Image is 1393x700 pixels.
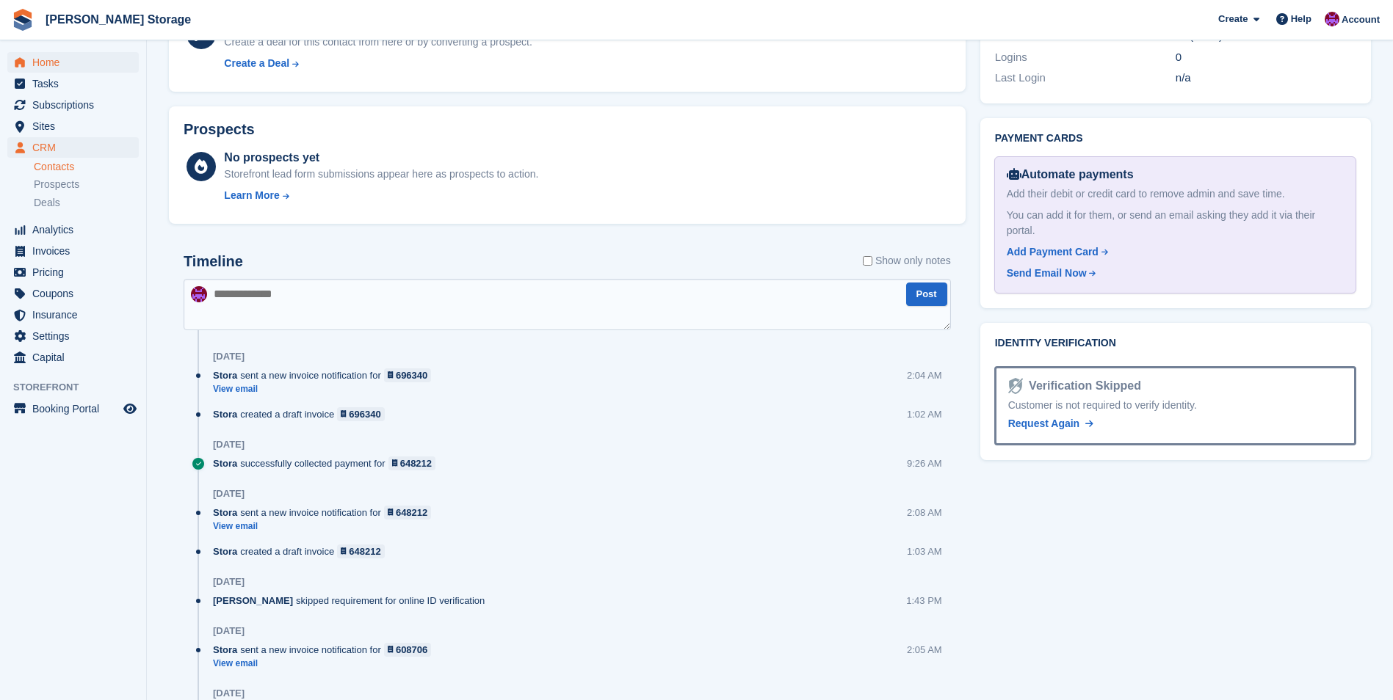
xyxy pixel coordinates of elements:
[224,56,289,71] div: Create a Deal
[1007,244,1099,260] div: Add Payment Card
[213,351,245,362] div: [DATE]
[906,594,941,608] div: 1:43 PM
[213,368,237,382] span: Stora
[907,407,942,421] div: 1:02 AM
[1176,49,1356,66] div: 0
[7,262,139,282] a: menu
[34,160,139,174] a: Contacts
[7,326,139,346] a: menu
[1218,12,1248,26] span: Create
[7,137,139,158] a: menu
[400,456,432,470] div: 648212
[213,407,237,421] span: Stora
[224,167,538,182] div: Storefront lead form submissions appear here as prospects to action.
[121,400,139,418] a: Preview store
[995,49,1176,66] div: Logins
[213,488,245,500] div: [DATE]
[213,456,443,470] div: successfully collected payment for
[907,506,942,519] div: 2:08 AM
[7,95,139,115] a: menu
[213,456,237,470] span: Stora
[7,241,139,261] a: menu
[191,286,207,302] img: Audra Whitelaw
[995,70,1176,87] div: Last Login
[213,506,438,519] div: sent a new invoice notification for
[32,326,120,346] span: Settings
[32,398,120,419] span: Booking Portal
[7,305,139,325] a: menu
[1007,244,1338,260] a: Add Payment Card
[1023,377,1141,395] div: Verification Skipped
[1008,416,1093,431] a: Request Again
[213,576,245,588] div: [DATE]
[32,73,120,94] span: Tasks
[349,407,380,421] div: 696340
[396,643,427,657] div: 608706
[32,262,120,282] span: Pricing
[7,116,139,136] a: menu
[213,643,438,657] div: sent a new invoice notification for
[907,544,942,558] div: 1:03 AM
[32,283,120,304] span: Coupons
[224,188,279,203] div: Learn More
[12,9,34,31] img: stora-icon-8386f47178a22dfd0bd8f6a31ec36ba5ce8667c1dd55bd0f319d3a0aa187defe.svg
[213,544,237,558] span: Stora
[388,456,436,470] a: 648212
[906,282,947,307] button: Post
[213,368,438,382] div: sent a new invoice notification for
[1007,208,1344,238] div: You can add it for them, or send an email asking they add it via their portal.
[1342,12,1380,27] span: Account
[224,34,532,50] div: Create a deal for this contact from here or by converting a prospect.
[213,520,438,533] a: View email
[7,52,139,73] a: menu
[224,149,538,167] div: No prospects yet
[337,407,385,421] a: 696340
[384,368,432,382] a: 696340
[7,219,139,240] a: menu
[34,195,139,211] a: Deals
[1007,266,1087,281] div: Send Email Now
[7,398,139,419] a: menu
[1176,70,1356,87] div: n/a
[349,544,380,558] div: 648212
[907,368,942,382] div: 2:04 AM
[995,133,1356,145] h2: Payment cards
[384,643,432,657] a: 608706
[384,506,432,519] a: 648212
[396,506,427,519] div: 648212
[863,253,951,269] label: Show only notes
[32,137,120,158] span: CRM
[7,283,139,304] a: menu
[213,506,237,519] span: Stora
[224,56,532,71] a: Create a Deal
[337,544,385,558] a: 648212
[213,594,293,608] span: [PERSON_NAME]
[34,196,60,210] span: Deals
[396,368,427,382] div: 696340
[224,188,538,203] a: Learn More
[1325,12,1339,26] img: Audra Whitelaw
[13,380,146,395] span: Storefront
[34,177,139,192] a: Prospects
[213,594,492,608] div: skipped requirement for online ID verification
[7,347,139,368] a: menu
[32,305,120,325] span: Insurance
[32,95,120,115] span: Subscriptions
[32,347,120,368] span: Capital
[184,253,243,270] h2: Timeline
[1007,186,1344,202] div: Add their debit or credit card to remove admin and save time.
[32,219,120,240] span: Analytics
[213,383,438,395] a: View email
[213,625,245,637] div: [DATE]
[907,643,942,657] div: 2:05 AM
[40,7,197,32] a: [PERSON_NAME] Storage
[907,456,942,470] div: 9:26 AM
[213,643,237,657] span: Stora
[213,439,245,451] div: [DATE]
[863,253,872,269] input: Show only notes
[32,52,120,73] span: Home
[995,338,1356,349] h2: Identity verification
[1008,398,1342,413] div: Customer is not required to verify identity.
[32,241,120,261] span: Invoices
[7,73,139,94] a: menu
